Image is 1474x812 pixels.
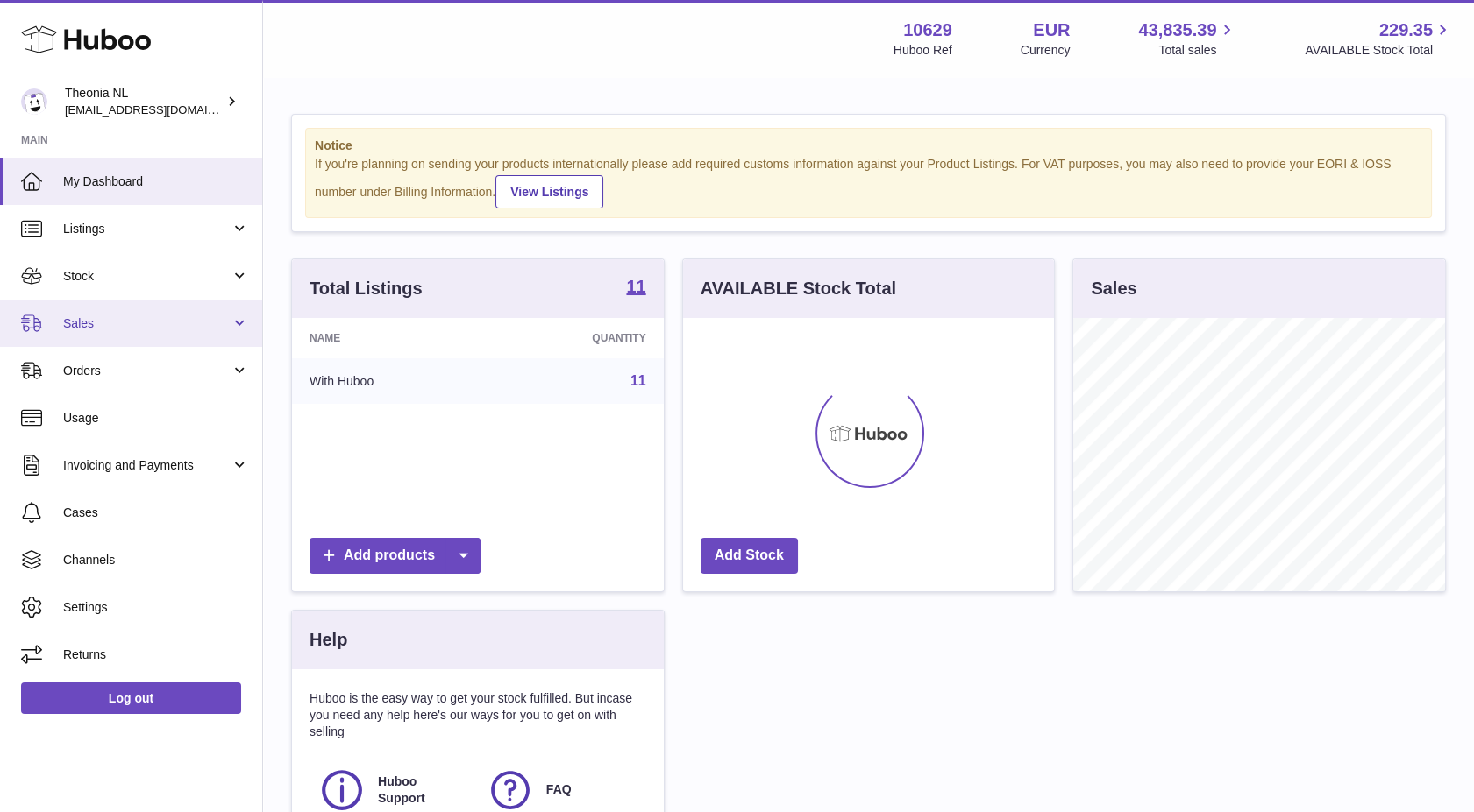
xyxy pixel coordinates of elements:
img: info@wholesomegoods.eu [21,88,47,115]
span: 43,835.39 [1138,18,1216,42]
p: Huboo is the easy way to get your stock fulfilled. But incase you need any help here's our ways f... [310,690,646,740]
span: [EMAIL_ADDRESS][DOMAIN_NAME] [65,102,258,117]
span: Stock [63,268,231,285]
strong: 10629 [903,18,952,42]
a: View Listings [495,175,603,208]
strong: EUR [1033,18,1070,42]
h3: Sales [1091,277,1136,300]
div: Currency [1021,42,1071,59]
span: Cases [63,505,249,521]
div: If you're planning on sending your products internationally please add required customs informati... [315,156,1422,208]
th: Quantity [488,318,663,358]
td: With Huboo [292,358,488,404]
a: Add products [310,538,481,574]
a: Log out [21,682,241,714]
h3: Help [310,628,347,652]
span: My Dashboard [63,173,249,190]
span: Settings [63,599,249,616]
span: Invoicing and Payments [63,457,231,474]
span: AVAILABLE Stock Total [1305,42,1453,59]
span: Returns [63,646,249,663]
th: Name [292,318,488,358]
a: 43,835.39 Total sales [1138,18,1236,59]
span: Channels [63,552,249,568]
span: Orders [63,363,231,379]
span: Listings [63,221,231,237]
a: 11 [630,373,646,388]
span: Total sales [1158,42,1236,59]
strong: Notice [315,138,1422,154]
span: Usage [63,410,249,427]
span: Sales [63,315,231,332]
a: 229.35 AVAILABLE Stock Total [1305,18,1453,59]
div: Theonia NL [65,85,223,118]
span: Huboo Support [378,773,467,807]
strong: 11 [626,278,645,295]
div: Huboo Ref [894,42,952,59]
h3: Total Listings [310,277,423,300]
h3: AVAILABLE Stock Total [701,277,896,300]
span: 229.35 [1379,18,1433,42]
a: 11 [626,278,645,299]
a: Add Stock [701,538,798,574]
span: FAQ [546,781,572,798]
